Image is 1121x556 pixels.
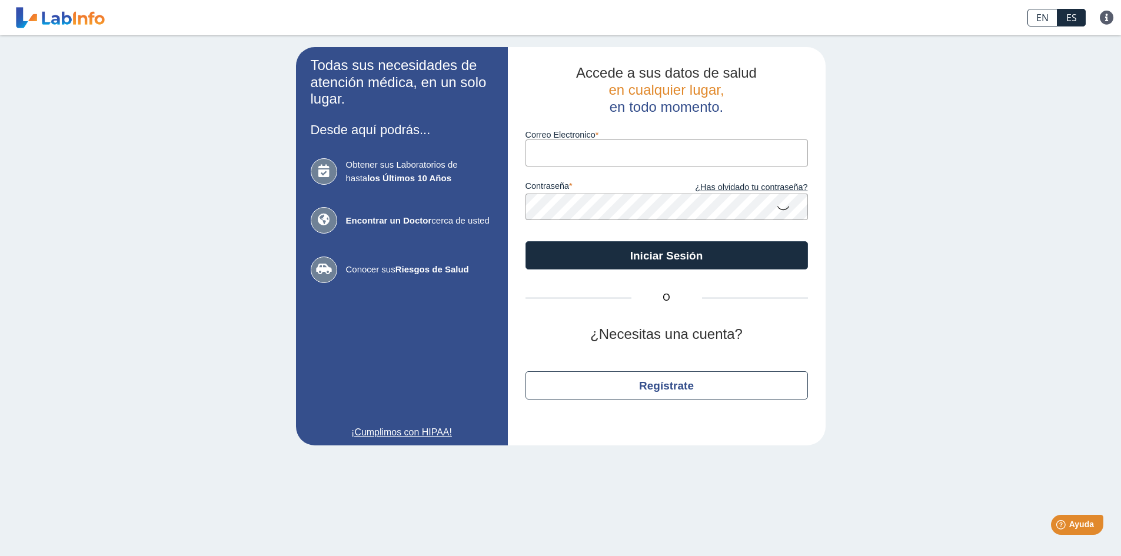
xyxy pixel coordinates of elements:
[667,181,808,194] a: ¿Has olvidado tu contraseña?
[1027,9,1057,26] a: EN
[395,264,469,274] b: Riesgos de Salud
[610,99,723,115] span: en todo momento.
[311,57,493,108] h2: Todas sus necesidades de atención médica, en un solo lugar.
[1057,9,1086,26] a: ES
[1016,510,1108,543] iframe: Help widget launcher
[311,425,493,440] a: ¡Cumplimos con HIPAA!
[367,173,451,183] b: los Últimos 10 Años
[608,82,724,98] span: en cualquier lugar,
[346,215,432,225] b: Encontrar un Doctor
[631,291,702,305] span: O
[576,65,757,81] span: Accede a sus datos de salud
[311,122,493,137] h3: Desde aquí podrás...
[346,158,493,185] span: Obtener sus Laboratorios de hasta
[525,241,808,269] button: Iniciar Sesión
[525,326,808,343] h2: ¿Necesitas una cuenta?
[346,214,493,228] span: cerca de usted
[346,263,493,277] span: Conocer sus
[525,130,808,139] label: Correo Electronico
[525,181,667,194] label: contraseña
[525,371,808,399] button: Regístrate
